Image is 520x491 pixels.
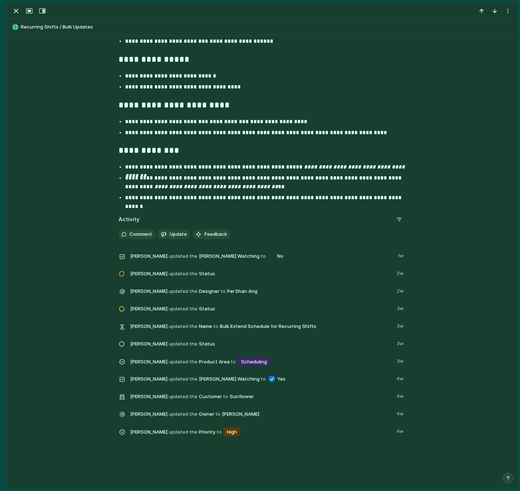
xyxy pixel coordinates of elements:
[130,391,392,401] span: Customer
[396,374,405,382] span: 4w
[169,428,198,436] span: updated the
[169,270,198,277] span: updated the
[169,411,198,418] span: updated the
[396,426,405,435] span: 4w
[193,230,230,239] button: Feedback
[169,288,198,295] span: updated the
[130,411,167,418] span: [PERSON_NAME]
[227,428,237,436] span: High
[130,358,167,366] span: [PERSON_NAME]
[223,393,229,400] span: to
[217,428,222,436] span: to
[396,409,405,418] span: 4w
[130,339,392,349] span: Status
[221,288,226,295] span: to
[169,305,198,313] span: updated the
[277,253,283,260] span: No
[130,305,167,313] span: [PERSON_NAME]
[261,253,266,260] span: to
[169,358,198,366] span: updated the
[130,393,167,400] span: [PERSON_NAME]
[169,393,198,400] span: updated the
[204,231,227,238] span: Feedback
[10,21,514,33] button: Recurring Shifts / Bulk Updates
[169,340,198,348] span: updated the
[397,286,405,295] span: 2w
[398,251,405,260] span: 1w
[170,231,187,238] span: Update
[130,270,167,277] span: [PERSON_NAME]
[169,323,198,330] span: updated the
[397,339,405,347] span: 3w
[118,230,155,239] button: Comment
[130,288,167,295] span: [PERSON_NAME]
[227,288,257,295] span: Pei Shan Ang
[169,375,198,383] span: updated the
[129,231,152,238] span: Comment
[130,323,167,330] span: [PERSON_NAME]
[130,253,167,260] span: [PERSON_NAME]
[169,253,198,260] span: updated the
[130,286,392,296] span: Designer
[230,393,254,400] span: Sunflower
[130,356,392,367] span: Product Area
[397,303,405,312] span: 3w
[397,356,405,365] span: 3w
[130,375,167,383] span: [PERSON_NAME]
[214,323,219,330] span: to
[396,391,405,400] span: 4w
[130,251,393,261] span: [PERSON_NAME] Watching
[130,321,392,331] span: Name Bulk Extend Schedule for Recurring Shifts
[231,358,236,366] span: to
[130,426,392,437] span: Priority
[130,268,392,279] span: Status
[130,303,392,314] span: Status
[130,374,392,384] span: [PERSON_NAME] Watching
[277,375,286,383] span: Yes
[130,409,392,419] span: Owner
[118,215,140,224] h2: Activity
[158,230,190,239] button: Update
[397,321,405,330] span: 3w
[222,411,259,418] span: [PERSON_NAME]
[130,340,167,348] span: [PERSON_NAME]
[21,23,514,31] span: Recurring Shifts / Bulk Updates
[241,358,267,366] span: Scheduling
[130,428,167,436] span: [PERSON_NAME]
[397,268,405,277] span: 2w
[216,411,221,418] span: to
[261,375,266,383] span: to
